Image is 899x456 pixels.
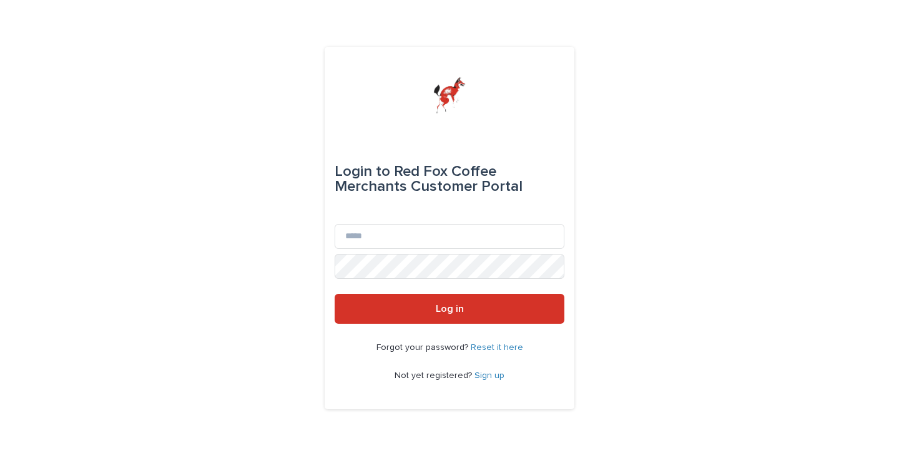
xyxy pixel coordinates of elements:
[335,164,390,179] span: Login to
[376,343,471,352] span: Forgot your password?
[335,294,564,324] button: Log in
[395,371,474,380] span: Not yet registered?
[433,77,465,114] img: zttTXibQQrCfv9chImQE
[335,154,564,204] div: Red Fox Coffee Merchants Customer Portal
[471,343,523,352] a: Reset it here
[436,304,464,314] span: Log in
[474,371,504,380] a: Sign up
